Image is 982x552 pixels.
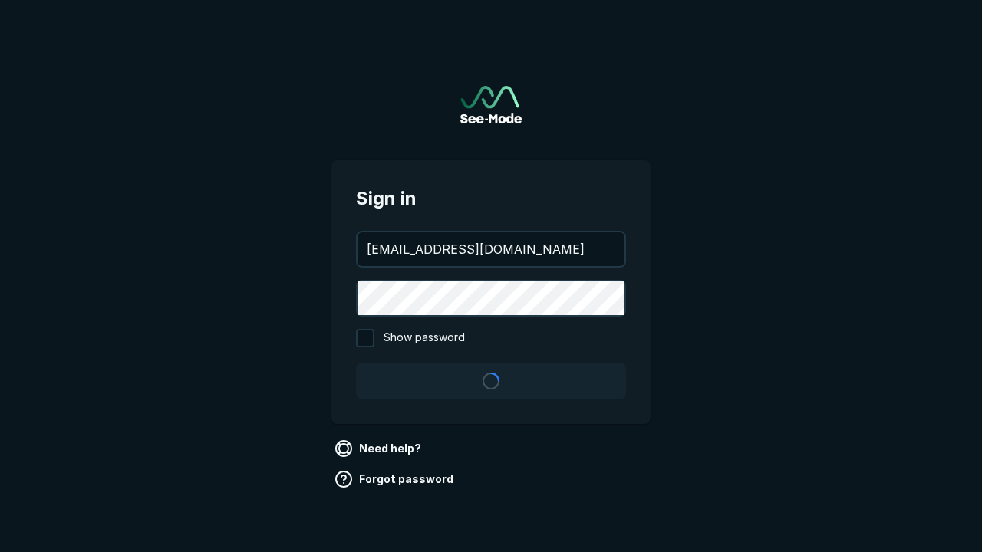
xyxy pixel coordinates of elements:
span: Show password [384,329,465,347]
input: your@email.com [358,232,624,266]
span: Sign in [356,185,626,212]
a: Go to sign in [460,86,522,123]
a: Need help? [331,436,427,461]
a: Forgot password [331,467,460,491]
img: See-Mode Logo [460,86,522,123]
